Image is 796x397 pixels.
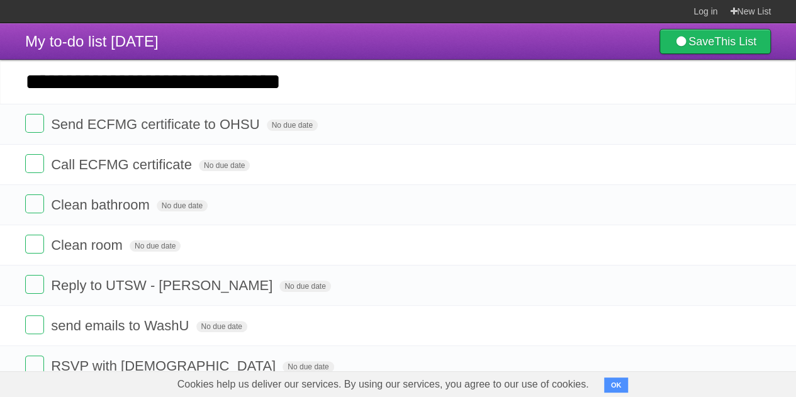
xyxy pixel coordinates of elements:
[51,157,195,172] span: Call ECFMG certificate
[51,197,153,213] span: Clean bathroom
[25,194,44,213] label: Done
[199,160,250,171] span: No due date
[51,318,192,333] span: send emails to WashU
[25,275,44,294] label: Done
[196,321,247,332] span: No due date
[25,33,159,50] span: My to-do list [DATE]
[25,154,44,173] label: Done
[25,114,44,133] label: Done
[51,237,126,253] span: Clean room
[165,372,602,397] span: Cookies help us deliver our services. By using our services, you agree to our use of cookies.
[25,355,44,374] label: Done
[604,377,629,393] button: OK
[267,120,318,131] span: No due date
[279,281,330,292] span: No due date
[659,29,771,54] a: SaveThis List
[283,361,334,372] span: No due date
[25,235,44,254] label: Done
[130,240,181,252] span: No due date
[51,277,276,293] span: Reply to UTSW - [PERSON_NAME]
[157,200,208,211] span: No due date
[714,35,756,48] b: This List
[51,116,262,132] span: Send ECFMG certificate to OHSU
[25,315,44,334] label: Done
[51,358,279,374] span: RSVP with [DEMOGRAPHIC_DATA]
